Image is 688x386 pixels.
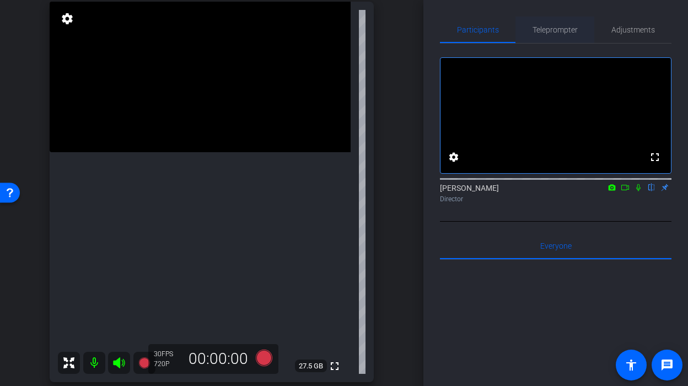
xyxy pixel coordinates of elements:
mat-icon: message [660,358,674,372]
mat-icon: fullscreen [648,151,662,164]
span: Everyone [540,242,572,250]
mat-icon: flip [645,182,658,192]
mat-icon: accessibility [625,358,638,372]
mat-icon: settings [447,151,460,164]
div: 30 [154,350,181,358]
div: 00:00:00 [181,350,255,368]
span: Adjustments [611,26,655,34]
span: 27.5 GB [295,360,327,373]
span: Participants [457,26,499,34]
div: [PERSON_NAME] [440,183,671,204]
mat-icon: fullscreen [328,360,341,373]
div: 720P [154,360,181,368]
div: Director [440,194,671,204]
span: FPS [162,350,173,358]
span: Teleprompter [533,26,578,34]
mat-icon: settings [60,12,75,25]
